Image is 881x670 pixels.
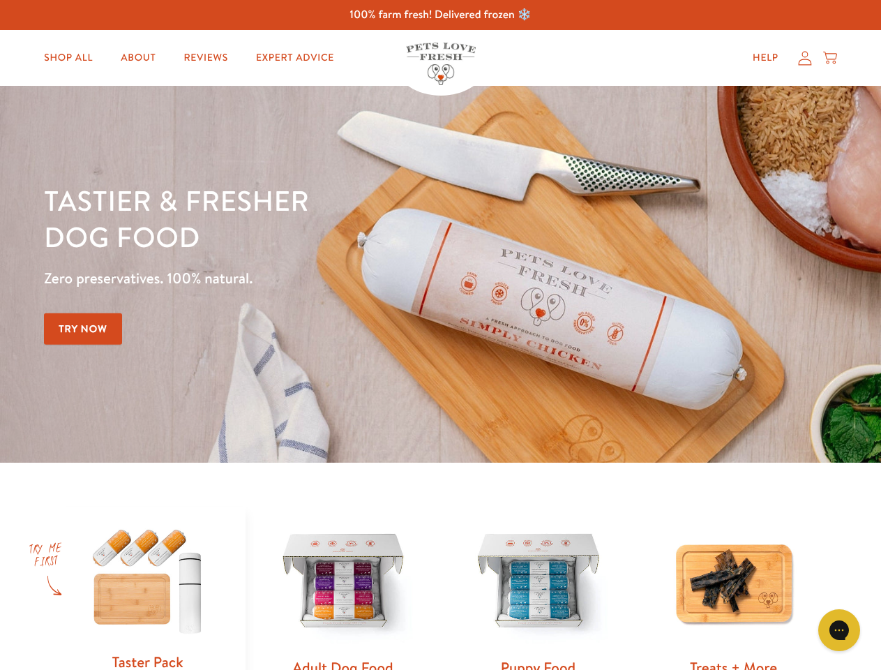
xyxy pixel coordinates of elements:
[33,44,104,72] a: Shop All
[110,44,167,72] a: About
[741,44,790,72] a: Help
[44,182,573,255] h1: Tastier & fresher dog food
[406,43,476,85] img: Pets Love Fresh
[44,313,122,345] a: Try Now
[172,44,239,72] a: Reviews
[245,44,345,72] a: Expert Advice
[44,266,573,291] p: Zero preservatives. 100% natural.
[811,604,867,656] iframe: Gorgias live chat messenger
